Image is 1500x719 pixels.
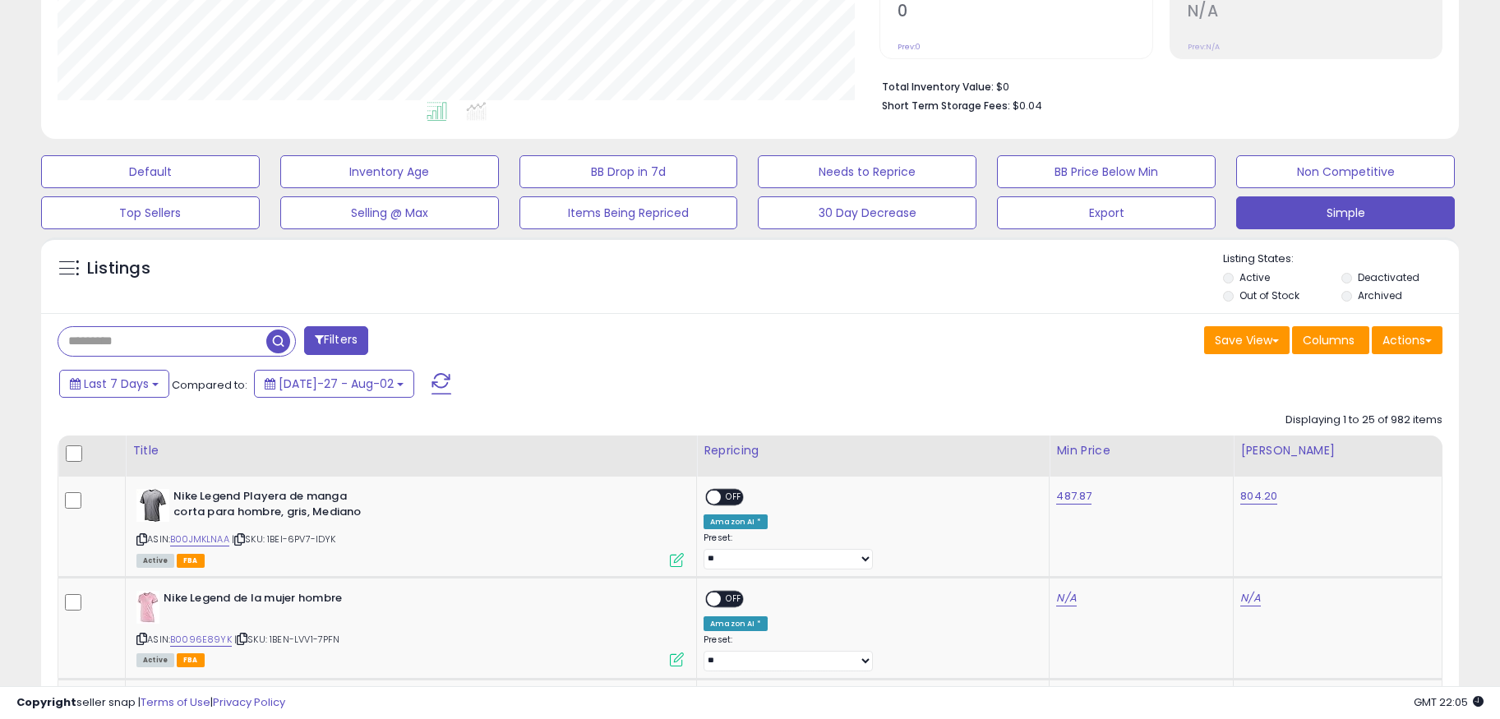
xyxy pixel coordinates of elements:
p: Listing States: [1223,251,1459,267]
b: Total Inventory Value: [882,80,994,94]
button: Actions [1372,326,1442,354]
button: 30 Day Decrease [758,196,976,229]
div: Amazon AI * [704,514,768,529]
small: Prev: 0 [898,42,921,52]
span: Columns [1303,332,1355,348]
span: OFF [721,592,747,606]
label: Active [1239,270,1270,284]
div: Title [132,442,690,459]
a: N/A [1240,590,1260,606]
button: Selling @ Max [280,196,499,229]
b: Nike Legend Playera de manga corta para hombre, gris, Mediano [173,489,373,523]
button: Filters [304,326,368,355]
a: 487.87 [1056,488,1092,505]
a: Privacy Policy [213,694,285,710]
img: 31M5lpxWC7L._SL40_.jpg [136,591,159,624]
h5: Listings [87,257,150,280]
b: Short Term Storage Fees: [882,99,1010,113]
strong: Copyright [16,694,76,710]
b: Nike Legend de la mujer hombre [164,591,363,611]
div: Min Price [1056,442,1226,459]
span: OFF [721,491,747,505]
button: Inventory Age [280,155,499,188]
a: B00JMKLNAA [170,532,229,546]
button: Items Being Repriced [519,196,738,229]
div: Amazon AI * [704,616,768,631]
h2: 0 [898,2,1152,24]
a: N/A [1056,590,1076,606]
h2: N/A [1188,2,1442,24]
button: Simple [1236,196,1455,229]
button: BB Price Below Min [997,155,1216,188]
button: Top Sellers [41,196,260,229]
button: Non Competitive [1236,155,1455,188]
div: Preset: [704,532,1036,569]
button: Columns [1292,326,1369,354]
label: Archived [1358,288,1402,302]
small: Prev: N/A [1188,42,1220,52]
button: Last 7 Days [59,370,169,398]
span: Last 7 Days [84,376,149,392]
span: All listings currently available for purchase on Amazon [136,554,174,568]
a: Terms of Use [141,694,210,710]
button: Needs to Reprice [758,155,976,188]
div: Displaying 1 to 25 of 982 items [1285,413,1442,428]
a: 804.20 [1240,488,1277,505]
button: [DATE]-27 - Aug-02 [254,370,414,398]
span: 2025-08-10 22:05 GMT [1414,694,1484,710]
div: ASIN: [136,591,684,666]
label: Deactivated [1358,270,1419,284]
span: Compared to: [172,377,247,393]
div: seller snap | | [16,695,285,711]
label: Out of Stock [1239,288,1299,302]
span: FBA [177,554,205,568]
span: [DATE]-27 - Aug-02 [279,376,394,392]
span: | SKU: 1BEI-6PV7-IDYK [232,532,336,546]
span: FBA [177,653,205,667]
div: [PERSON_NAME] [1240,442,1435,459]
span: All listings currently available for purchase on Amazon [136,653,174,667]
span: $0.04 [1013,98,1042,113]
button: Export [997,196,1216,229]
img: 51HaUVp8juL._SL40_.jpg [136,489,169,522]
button: Save View [1204,326,1290,354]
button: Default [41,155,260,188]
div: Repricing [704,442,1042,459]
button: BB Drop in 7d [519,155,738,188]
div: Preset: [704,634,1036,671]
a: B0096E89YK [170,633,232,647]
div: ASIN: [136,489,684,565]
span: | SKU: 1BEN-LVV1-7PFN [234,633,340,646]
li: $0 [882,76,1430,95]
